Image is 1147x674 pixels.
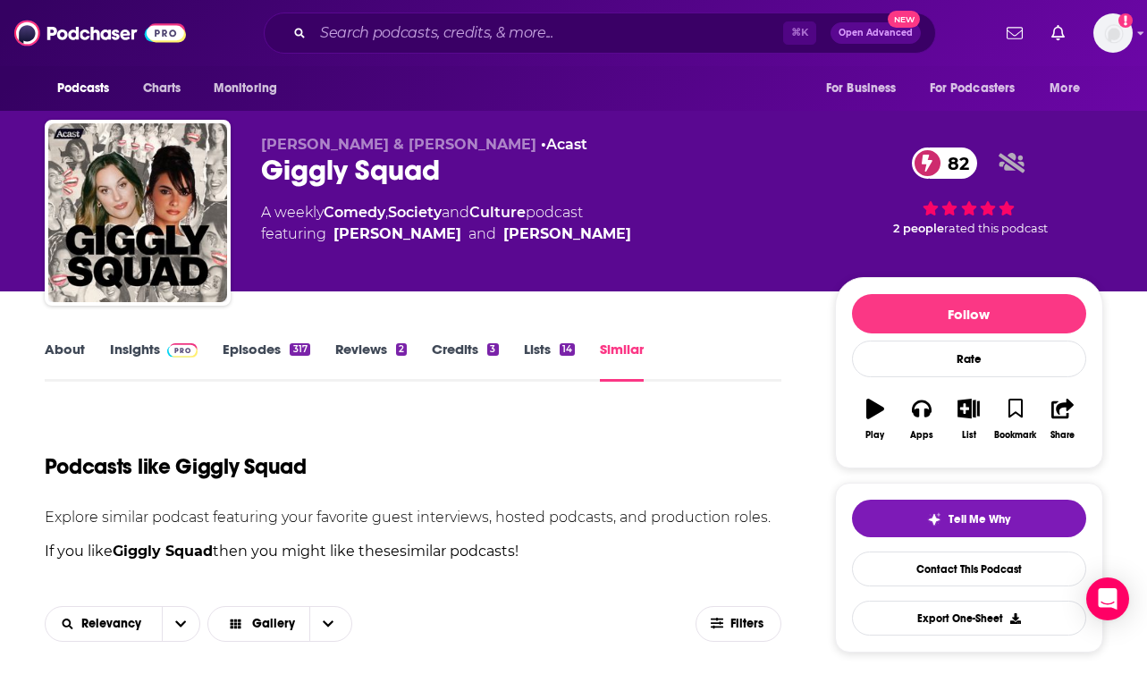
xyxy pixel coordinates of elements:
h2: Choose View [207,606,370,642]
a: Lists14 [524,341,575,382]
span: • [541,136,587,153]
input: Search podcasts, credits, & more... [313,19,783,47]
a: Similar [600,341,644,382]
a: Acast [546,136,587,153]
a: About [45,341,85,382]
span: For Podcasters [930,76,1016,101]
div: Search podcasts, credits, & more... [264,13,936,54]
button: Show profile menu [1093,13,1133,53]
img: Podchaser Pro [167,343,198,358]
a: Hannah Berner [333,223,461,245]
img: User Profile [1093,13,1133,53]
div: Bookmark [994,430,1036,441]
span: Tell Me Why [949,512,1010,527]
span: 82 [930,147,978,179]
span: , [385,204,388,221]
img: Podchaser - Follow, Share and Rate Podcasts [14,16,186,50]
a: Culture [469,204,526,221]
img: tell me why sparkle [927,512,941,527]
span: Logged in as KevinZ [1093,13,1133,53]
span: Open Advanced [839,29,913,38]
a: Show notifications dropdown [1044,18,1072,48]
div: 317 [290,343,309,356]
button: open menu [814,72,919,105]
span: Charts [143,76,181,101]
div: 14 [560,343,575,356]
svg: Add a profile image [1118,13,1133,28]
a: Comedy [324,204,385,221]
a: 82 [912,147,978,179]
span: and [442,204,469,221]
span: More [1050,76,1080,101]
button: tell me why sparkleTell Me Why [852,500,1086,537]
span: 2 people [893,222,944,235]
strong: Giggly Squad [113,543,213,560]
button: Apps [898,387,945,451]
a: Charts [131,72,192,105]
a: Episodes317 [223,341,309,382]
button: open menu [46,618,163,630]
span: [PERSON_NAME] & [PERSON_NAME] [261,136,536,153]
div: 82 2 peoplerated this podcast [835,136,1103,247]
h2: Choose List sort [45,606,201,642]
div: Share [1050,430,1075,441]
a: Contact This Podcast [852,552,1086,586]
div: List [962,430,976,441]
a: Society [388,204,442,221]
button: Open AdvancedNew [831,22,921,44]
span: and [468,223,496,245]
span: For Business [826,76,897,101]
div: Play [865,430,884,441]
a: Paige DeSorbo [503,223,631,245]
span: rated this podcast [944,222,1048,235]
button: Play [852,387,898,451]
div: Rate [852,341,1086,377]
button: Follow [852,294,1086,333]
span: featuring [261,223,631,245]
span: Monitoring [214,76,277,101]
div: Open Intercom Messenger [1086,577,1129,620]
a: InsightsPodchaser Pro [110,341,198,382]
span: New [888,11,920,28]
div: A weekly podcast [261,202,631,245]
button: Filters [696,606,781,642]
span: Gallery [252,618,295,630]
span: Filters [730,618,766,630]
span: ⌘ K [783,21,816,45]
div: Apps [910,430,933,441]
button: open menu [1037,72,1102,105]
button: open menu [162,607,199,641]
div: 2 [396,343,407,356]
button: List [945,387,991,451]
span: Podcasts [57,76,110,101]
h1: Podcasts like Giggly Squad [45,453,307,480]
a: Reviews2 [335,341,407,382]
a: Show notifications dropdown [999,18,1030,48]
button: Share [1039,387,1085,451]
p: Explore similar podcast featuring your favorite guest interviews, hosted podcasts, and production... [45,509,782,526]
button: open menu [918,72,1042,105]
button: Export One-Sheet [852,601,1086,636]
span: Relevancy [81,618,148,630]
button: Choose View [207,606,352,642]
button: open menu [45,72,133,105]
button: Bookmark [992,387,1039,451]
div: 3 [487,343,498,356]
img: Giggly Squad [48,123,227,302]
a: Credits3 [432,341,498,382]
button: open menu [201,72,300,105]
p: If you like then you might like these similar podcasts ! [45,540,782,563]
